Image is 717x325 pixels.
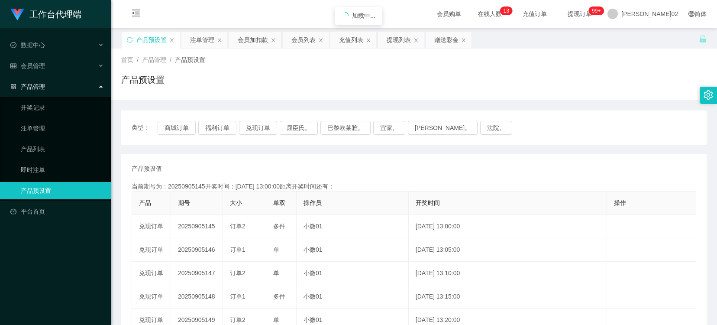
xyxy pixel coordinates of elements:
div: 会员列表 [291,32,316,48]
span: 开奖时间 [416,199,440,206]
i: 图标： check-circle-o [10,42,16,48]
span: 多件 [273,223,285,230]
span: / [170,56,171,63]
i: 图标： 关闭 [169,38,174,43]
span: 产品预设值 [132,164,162,173]
h1: 工作台代理端 [29,0,81,28]
td: 兑现订单 [132,215,171,238]
span: 订单2 [230,223,245,230]
div: 赠送彩金 [434,32,459,48]
div: 注单管理 [190,32,214,48]
span: 首页 [121,56,133,63]
i: 图标： 关闭 [217,38,222,43]
td: 20250905147 [171,262,223,285]
td: [DATE] 13:05:00 [409,238,607,262]
a: 注单管理 [21,120,104,137]
h1: 产品预设置 [121,73,165,86]
a: 工作台代理端 [10,10,81,17]
span: 订单1 [230,246,245,253]
font: 在线人数 [478,10,502,17]
span: 多件 [273,293,285,300]
font: 提现订单 [568,10,592,17]
sup: 1072 [588,6,604,15]
span: 单 [273,316,279,323]
p: 1 [504,6,507,15]
button: 兑现订单 [239,121,277,135]
span: 单 [273,246,279,253]
i: 图标： table [10,63,16,69]
span: 订单2 [230,316,245,323]
td: [DATE] 13:10:00 [409,262,607,285]
td: 兑现订单 [132,285,171,309]
td: 兑现订单 [132,262,171,285]
button: 巴黎欧莱雅。 [320,121,371,135]
i: 图标： AppStore-O [10,84,16,90]
a: 产品列表 [21,140,104,158]
i: 图标： 关闭 [413,38,419,43]
i: 图标： 解锁 [699,35,707,43]
div: 提现列表 [387,32,411,48]
font: 会员管理 [21,62,45,69]
span: 产品管理 [142,56,166,63]
span: 订单2 [230,270,245,276]
span: 产品 [139,199,151,206]
td: [DATE] 13:15:00 [409,285,607,309]
font: 产品管理 [21,83,45,90]
font: 充值订单 [523,10,547,17]
span: 期号 [178,199,190,206]
i: 图标： 同步 [127,37,133,43]
td: 20250905148 [171,285,223,309]
span: / [137,56,139,63]
button: 福利订单 [198,121,236,135]
td: 20250905146 [171,238,223,262]
button: 屈臣氏。 [280,121,318,135]
button: 商城订单 [158,121,196,135]
i: 图标： 正在加载 [342,12,349,19]
a: 开奖记录 [21,99,104,116]
span: 操作员 [304,199,322,206]
td: 小微01 [297,262,409,285]
button: 宜家。 [373,121,405,135]
button: [PERSON_NAME]。 [408,121,478,135]
span: 产品预设置 [175,56,205,63]
button: 法院。 [480,121,512,135]
td: 小微01 [297,215,409,238]
span: 大小 [230,199,242,206]
td: 小微01 [297,238,409,262]
sup: 13 [500,6,513,15]
a: 图标： 仪表板平台首页 [10,203,104,220]
i: 图标： 设置 [704,90,713,100]
i: 图标： global [688,11,694,17]
img: logo.9652507e.png [10,9,24,21]
font: 数据中心 [21,42,45,49]
td: 20250905145 [171,215,223,238]
div: 充值列表 [339,32,363,48]
div: 产品预设置 [136,32,167,48]
font: 简体 [694,10,707,17]
td: [DATE] 13:00:00 [409,215,607,238]
span: 类型： [132,121,158,135]
div: 当前期号为：20250905145开奖时间：[DATE] 13:00:00距离开奖时间还有： [132,182,696,191]
td: 小微01 [297,285,409,309]
i: 图标： 关闭 [366,38,371,43]
span: 操作 [614,199,626,206]
p: 3 [506,6,509,15]
span: 加载中... [352,12,375,19]
a: 产品预设置 [21,182,104,199]
span: 订单1 [230,293,245,300]
i: 图标： menu-fold [121,0,151,28]
span: 单双 [273,199,285,206]
div: 会员加扣款 [238,32,268,48]
a: 即时注单 [21,161,104,179]
span: 单 [273,270,279,276]
i: 图标： 关闭 [461,38,466,43]
i: 图标： 关闭 [318,38,323,43]
i: 图标： 关闭 [271,38,276,43]
td: 兑现订单 [132,238,171,262]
